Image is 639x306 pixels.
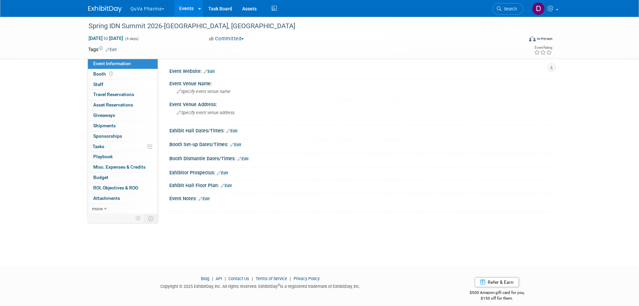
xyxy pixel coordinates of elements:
[216,276,222,281] a: API
[88,59,158,69] a: Event Information
[108,71,114,76] span: Booth not reserved yet
[86,20,513,32] div: Spring IDN Summit 2026-[GEOGRAPHIC_DATA], [GEOGRAPHIC_DATA]
[534,46,552,49] div: Event Rating
[537,36,552,41] div: In-Person
[93,82,103,87] span: Staff
[204,69,215,74] a: Edit
[230,142,241,147] a: Edit
[226,129,237,133] a: Edit
[106,47,117,52] a: Edit
[88,282,433,290] div: Copyright © 2025 ExhibitDay, Inc. All rights reserved. ExhibitDay is a registered trademark of Ex...
[250,276,255,281] span: |
[88,69,158,79] a: Booth
[88,90,158,100] a: Travel Reservations
[169,193,551,202] div: Event Notes:
[92,206,103,211] span: more
[88,35,123,41] span: [DATE] [DATE]
[88,193,158,204] a: Attachments
[210,276,215,281] span: |
[88,142,158,152] a: Tasks
[103,36,109,41] span: to
[169,79,551,87] div: Event Venue Name:
[501,6,517,11] span: Search
[88,6,122,12] img: ExhibitDay
[169,99,551,108] div: Event Venue Address:
[93,164,146,170] span: Misc. Expenses & Credits
[443,286,551,301] div: $500 Amazon gift card for you,
[93,185,138,190] span: ROI, Objectives & ROO
[88,111,158,121] a: Giveaways
[221,183,232,188] a: Edit
[144,214,158,223] td: Toggle Event Tabs
[93,61,131,66] span: Event Information
[88,121,158,131] a: Shipments
[93,92,134,97] span: Travel Reservations
[201,276,209,281] a: Blog
[256,276,287,281] a: Terms of Service
[93,71,114,77] span: Booth
[93,113,115,118] span: Giveaways
[88,152,158,162] a: Playbook
[177,89,230,94] span: Specify event venue name
[529,36,536,41] img: Format-Inperson.png
[88,46,117,53] td: Tags
[288,276,292,281] span: |
[169,66,551,75] div: Event Website:
[237,157,249,161] a: Edit
[169,126,551,134] div: Exhibit Hall Dates/Times:
[93,123,116,128] span: Shipments
[492,3,523,15] a: Search
[532,2,545,15] img: Danielle Mitchell
[177,110,234,115] span: Specify event venue address
[132,214,144,223] td: Personalize Event Tab Strip
[88,204,158,214] a: more
[278,283,280,287] sup: ®
[475,277,519,287] a: Refer & Earn
[169,139,551,148] div: Booth Set-up Dates/Times:
[93,133,122,139] span: Sponsorships
[88,183,158,193] a: ROI, Objectives & ROO
[88,162,158,172] a: Misc. Expenses & Credits
[443,296,551,301] div: $150 off for them.
[88,100,158,110] a: Asset Reservations
[93,102,133,107] span: Asset Reservations
[93,154,113,159] span: Playbook
[124,37,139,41] span: (4 days)
[484,35,553,45] div: Event Format
[93,195,120,201] span: Attachments
[228,276,249,281] a: Contact Us
[294,276,320,281] a: Privacy Policy
[169,154,551,162] div: Booth Dismantle Dates/Times:
[199,196,210,201] a: Edit
[223,276,227,281] span: |
[169,180,551,189] div: Exhibit Hall Floor Plan:
[93,175,108,180] span: Budget
[217,171,228,175] a: Edit
[88,173,158,183] a: Budget
[93,144,104,149] span: Tasks
[207,35,247,42] button: Committed
[88,131,158,141] a: Sponsorships
[169,168,551,176] div: Exhibitor Prospectus:
[88,80,158,90] a: Staff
